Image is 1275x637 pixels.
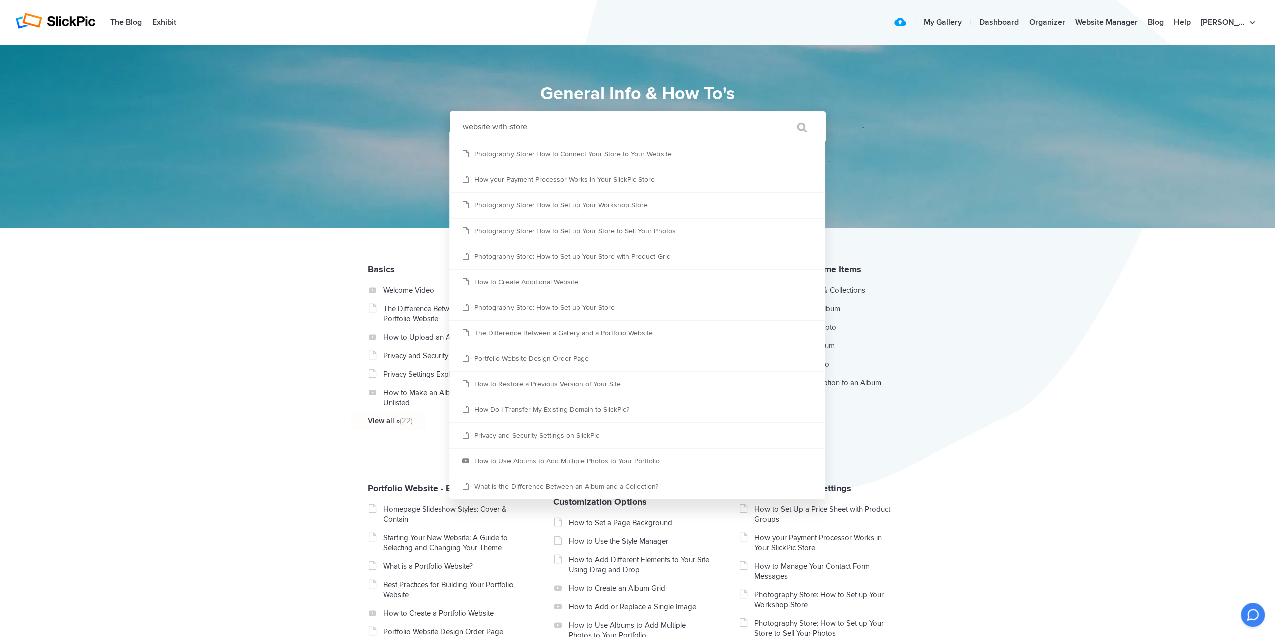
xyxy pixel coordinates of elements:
[383,388,525,408] a: How to Make an Album Public, Private or Unlisted
[776,115,818,139] input: 
[569,555,710,575] a: How to Add Different Elements to Your Site Using Drag and Drop
[383,285,525,295] a: Welcome Video
[367,264,394,275] a: Basics
[569,583,710,593] a: How to Create an Album Grid
[449,423,825,448] a: Privacy and Security Settings on SlickPic
[383,332,525,342] a: How to Upload an Album
[449,321,825,346] a: The Difference Between a Gallery and a Portfolio Website
[383,561,525,571] a: What is a Portfolio Website?
[569,518,710,528] a: How to Set a Page Background
[449,449,825,474] a: How to Use Albums to Add Multiple Photos to Your Portfolio
[383,533,525,553] a: Starting Your New Website: A Guide to Selecting and Changing Your Theme
[405,80,871,107] h1: General Info & How To's
[449,372,825,397] a: How to Restore a Previous Version of Your Site
[569,536,710,546] a: How to Use the Style Manager
[383,369,525,379] a: Privacy Settings Explained
[449,167,825,192] a: How your Payment Processor Works in Your SlickPic Store
[449,474,825,499] a: What is the Difference Between an Album and a Collection?
[449,270,825,295] a: How to Create Additional Website
[383,351,525,361] a: Privacy and Security Settings on SlickPic
[449,244,825,269] a: Photography Store: How to Set up Your Store with Product Grid
[569,602,710,612] a: How to Add or Replace a Single Image
[449,295,825,320] a: Photography Store: How to Set up Your Store
[449,346,825,371] a: Portfolio Website Design Order Page
[383,304,525,324] a: The Difference Between a Gallery and a Portfolio Website
[449,142,825,167] a: Photography Store: How to Connect Your Store to Your Website
[367,483,472,494] a: Portfolio Website - Basics
[754,533,896,553] a: How your Payment Processor Works in Your SlickPic Store
[383,608,525,618] a: How to Create a Portfolio Website
[754,561,896,581] a: How to Manage Your Contact Form Messages
[449,193,825,218] a: Photography Store: How to Set up Your Workshop Store
[367,416,509,426] a: View all »(22)
[383,627,525,637] a: Portfolio Website Design Order Page
[449,219,825,244] a: Photography Store: How to Set up Your Store to Sell Your Photos
[754,590,896,610] a: Photography Store: How to Set up Your Workshop Store
[383,504,525,524] a: Homepage Slideshow Styles: Cover & Contain
[383,580,525,600] a: Best Practices for Building Your Portfolio Website
[754,504,896,524] a: How to Set Up a Price Sheet with Product Groups
[449,397,825,422] a: How Do I Transfer My Existing Domain to SlickPic?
